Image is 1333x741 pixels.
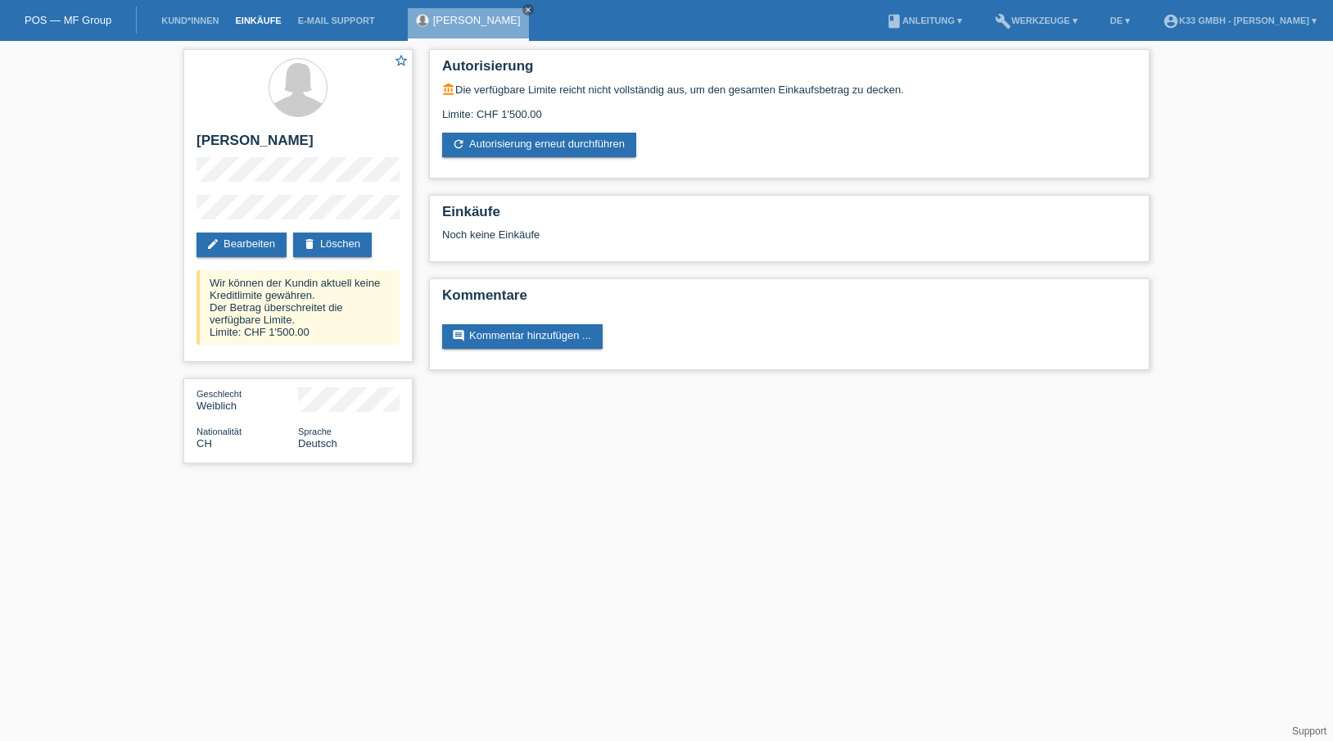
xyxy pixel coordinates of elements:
[452,329,465,342] i: comment
[1292,725,1326,737] a: Support
[1102,16,1138,25] a: DE ▾
[197,427,242,436] span: Nationalität
[442,228,1136,253] div: Noch keine Einkäufe
[522,4,534,16] a: close
[442,96,1136,120] div: Limite: CHF 1'500.00
[442,83,455,96] i: account_balance
[197,389,242,399] span: Geschlecht
[442,83,1136,96] div: Die verfügbare Limite reicht nicht vollständig aus, um den gesamten Einkaufsbetrag zu decken.
[197,437,212,450] span: Schweiz
[987,16,1086,25] a: buildWerkzeuge ▾
[1155,16,1325,25] a: account_circleK33 GmbH - [PERSON_NAME] ▾
[995,13,1011,29] i: build
[433,14,521,26] a: [PERSON_NAME]
[25,14,111,26] a: POS — MF Group
[442,58,1136,83] h2: Autorisierung
[442,287,1136,312] h2: Kommentare
[197,133,400,157] h2: [PERSON_NAME]
[298,437,337,450] span: Deutsch
[197,233,287,257] a: editBearbeiten
[442,204,1136,228] h2: Einkäufe
[303,237,316,251] i: delete
[442,324,603,349] a: commentKommentar hinzufügen ...
[878,16,970,25] a: bookAnleitung ▾
[206,237,219,251] i: edit
[394,53,409,70] a: star_border
[293,233,372,257] a: deleteLöschen
[442,133,636,157] a: refreshAutorisierung erneut durchführen
[298,427,332,436] span: Sprache
[1163,13,1179,29] i: account_circle
[394,53,409,68] i: star_border
[524,6,532,14] i: close
[227,16,289,25] a: Einkäufe
[452,138,465,151] i: refresh
[886,13,902,29] i: book
[197,270,400,345] div: Wir können der Kundin aktuell keine Kreditlimite gewähren. Der Betrag überschreitet die verfügbar...
[153,16,227,25] a: Kund*innen
[290,16,383,25] a: E-Mail Support
[197,387,298,412] div: Weiblich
